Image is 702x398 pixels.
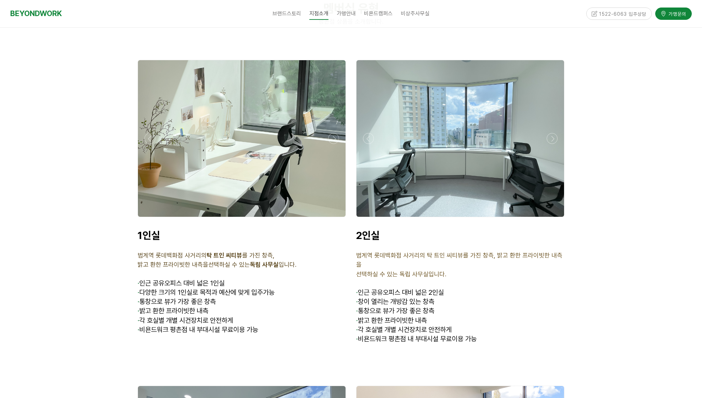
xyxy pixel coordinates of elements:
span: 통창으로 뷰가 가장 좋은 창측 [138,297,216,306]
a: BEYONDWORK [10,7,62,20]
a: 비상주사무실 [397,5,434,22]
strong: 탁 트인 씨티뷰 [207,252,242,259]
strong: · [356,316,358,324]
strong: · [138,297,139,306]
a: 비욘드캠퍼스 [360,5,397,22]
a: 가맹문의 [655,8,692,19]
span: 선택하실 수 있는 독립 사무실입니다. [356,270,446,278]
strong: · [138,316,139,324]
span: 비상주사무실 [401,10,430,17]
span: 밝고 환한 프라이빗한 내측을 [138,261,208,268]
a: 가맹안내 [333,5,360,22]
span: 비욘드워크 평촌점 내 부대시설 무료이용 가능 [356,335,477,343]
span: 각 호실별 개별 시건장치로 안전하게 [356,326,452,334]
span: 인근 공유오피스 대비 넓은 1인실 [139,279,225,287]
span: 다양한 크기의 1인실로 목적과 예산에 맞게 입주가능 [138,288,275,296]
strong: · [356,297,358,306]
span: 비욘드워크 평촌점 내 부대시설 무료이용 가능 [138,326,258,334]
span: 가맹안내 [337,10,356,17]
span: 비욘드캠퍼스 [364,10,393,17]
strong: · [356,307,358,315]
span: 각 호실별 개별 시건장치로 안전하게 [138,316,233,324]
span: 2인실 [356,229,380,241]
span: 브랜드스토리 [272,10,301,17]
span: 가맹문의 [666,10,686,17]
span: 범계역 롯데백화점 사거리의 를 가진 창측, [138,252,275,259]
a: 브랜드스토리 [268,5,305,22]
span: · [138,279,139,287]
span: 인근 공유오피스 대비 넓은 2인실 [358,288,444,296]
span: · [356,288,358,296]
strong: · [138,307,139,315]
span: 1인실 [138,229,160,241]
span: 범계역 롯데백화점 사거리의 탁 트인 씨티뷰를 가진 창측, 밝고 환한 프라이빗한 내측을 [356,252,562,268]
span: 통창으로 뷰가 가장 좋은 창측 [356,307,434,315]
span: 밝고 환한 프라이빗한 내측 [356,316,427,324]
strong: · [138,326,139,334]
span: 창이 열리는 개방감 있는 창측 [356,297,434,306]
strong: · [138,288,139,296]
strong: · [356,326,358,334]
span: 선택하실 수 있는 입니다. [208,261,296,268]
a: 지점소개 [305,5,333,22]
span: 밝고 환한 프라이빗한 내측 [138,307,208,315]
span: 지점소개 [309,8,328,20]
strong: · [356,335,358,343]
strong: 독립 사무실 [250,261,279,268]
